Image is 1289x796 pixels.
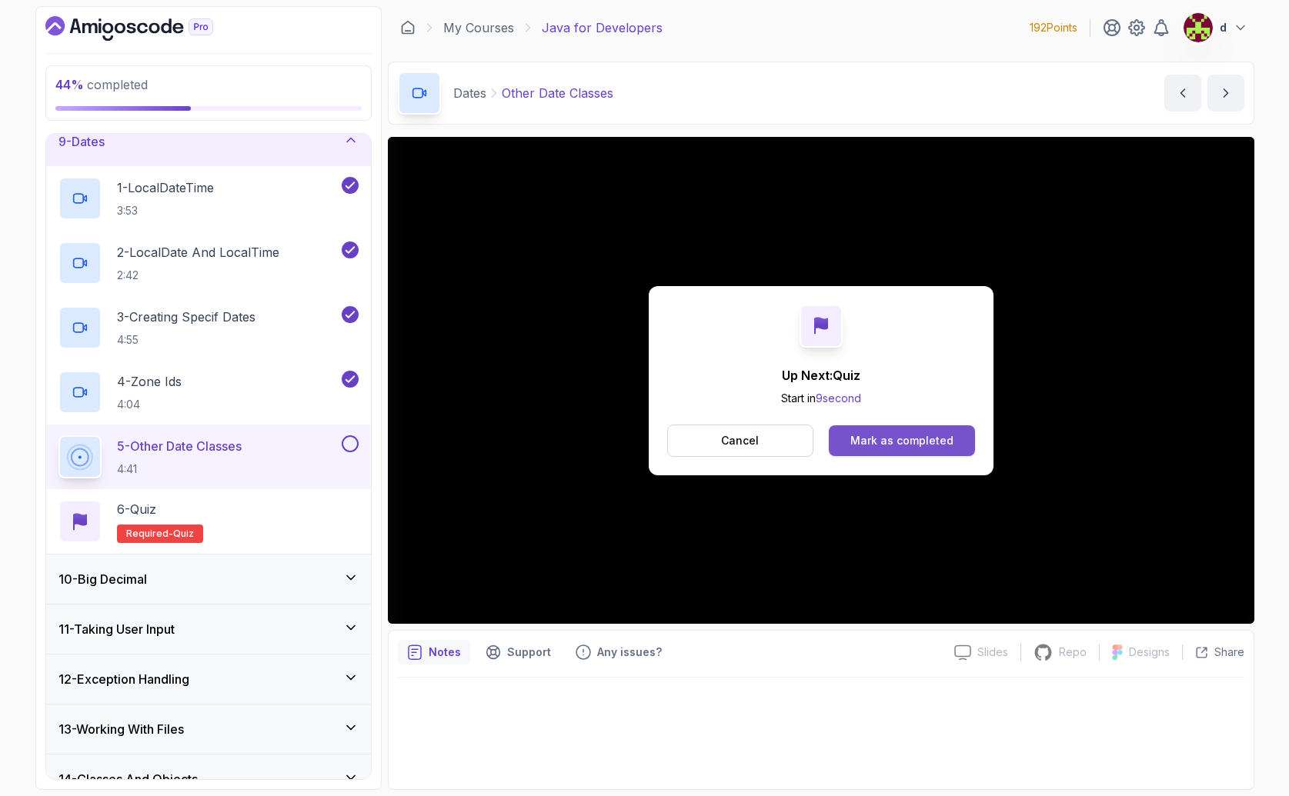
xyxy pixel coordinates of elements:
[58,720,184,738] h3: 13 - Working With Files
[597,644,662,660] p: Any issues?
[1184,13,1213,42] img: user profile image
[58,500,359,543] button: 6-QuizRequired-quiz
[443,18,514,37] a: My Courses
[46,704,371,754] button: 13-Working With Files
[117,372,182,391] p: 4 - Zone Ids
[58,570,147,588] h3: 10 - Big Decimal
[58,670,189,688] h3: 12 - Exception Handling
[667,425,814,457] button: Cancel
[117,308,255,326] p: 3 - Creating Specif Dates
[58,177,359,220] button: 1-LocalDateTime3:53
[781,391,861,406] p: Start in
[58,241,359,285] button: 2-LocalDate And LocalTime2:42
[58,371,359,414] button: 4-Zone Ids4:04
[388,137,1254,624] iframe: 5 - Other Date Classes
[1183,12,1248,43] button: user profile imaged
[1059,644,1087,660] p: Repo
[117,437,242,455] p: 5 - Other Date Classes
[507,644,551,660] p: Support
[58,132,105,151] h3: 9 - Dates
[117,243,279,261] p: 2 - LocalDate And LocalTime
[117,397,182,412] p: 4:04
[117,332,255,348] p: 4:55
[398,640,470,664] button: notes button
[502,84,613,102] p: Other Date Classes
[476,640,560,664] button: Support button
[781,366,861,385] p: Up Next: Quiz
[117,178,214,197] p: 1 - LocalDateTime
[46,117,371,166] button: 9-Dates
[1182,644,1244,660] button: Share
[126,528,173,540] span: Required-
[117,268,279,283] p: 2:42
[58,435,359,478] button: 5-Other Date Classes4:41
[58,620,175,638] h3: 11 - Taking User Input
[1164,75,1201,112] button: previous content
[721,433,759,448] p: Cancel
[55,77,84,92] span: 44 %
[46,604,371,654] button: 11-Taking User Input
[55,77,148,92] span: completed
[542,18,663,37] p: Java for Developers
[977,644,1008,660] p: Slides
[566,640,671,664] button: Feedback button
[46,555,371,604] button: 10-Big Decimal
[46,654,371,704] button: 12-Exception Handling
[400,20,416,35] a: Dashboard
[1220,20,1227,35] p: d
[850,433,953,448] div: Mark as completed
[45,16,249,41] a: Dashboard
[58,770,198,788] h3: 14 - Classes And Objects
[429,644,461,660] p: Notes
[453,84,486,102] p: Dates
[829,425,974,456] button: Mark as completed
[816,391,861,405] span: 9 second
[117,203,214,218] p: 3:53
[1030,20,1077,35] p: 192 Points
[173,528,194,540] span: quiz
[117,500,156,518] p: 6 - Quiz
[117,461,242,477] p: 4:41
[1214,644,1244,660] p: Share
[1207,75,1244,112] button: next content
[58,306,359,349] button: 3-Creating Specif Dates4:55
[1129,644,1170,660] p: Designs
